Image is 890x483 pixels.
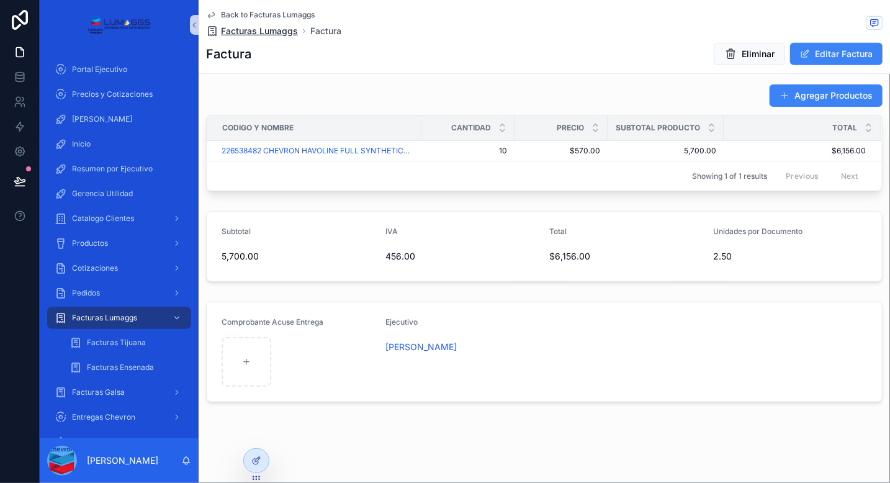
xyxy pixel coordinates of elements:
[742,48,775,60] span: Eliminar
[222,146,414,156] a: 226538482 CHEVRON HAVOLINE FULL SYNTHETICTHETIC CVT FLUID | Caja 6/.946L (1QT)
[222,250,375,263] span: 5,700.00
[206,10,315,20] a: Back to Facturas Lumaggs
[72,263,118,273] span: Cotizaciones
[221,25,298,37] span: Facturas Lumaggs
[222,123,294,133] span: Codigo y Nombre
[713,227,802,236] span: Unidades por Documento
[47,406,191,428] a: Entregas Chevron
[72,437,169,447] span: Productos Entrega Chevron
[72,412,135,422] span: Entregas Chevron
[549,250,703,263] span: $6,156.00
[72,313,137,323] span: Facturas Lumaggs
[429,146,507,156] a: 10
[47,207,191,230] a: Catalogo Clientes
[47,58,191,81] a: Portal Ejecutivo
[47,282,191,304] a: Pedidos
[451,123,491,133] span: Cantidad
[832,123,857,133] span: Total
[615,146,716,156] a: 5,700.00
[557,123,584,133] span: Precio
[714,43,785,65] button: Eliminar
[47,431,191,453] a: Productos Entrega Chevron
[72,114,132,124] span: [PERSON_NAME]
[62,356,191,379] a: Facturas Ensenada
[206,25,298,37] a: Facturas Lumaggs
[47,158,191,180] a: Resumen por Ejecutivo
[72,164,153,174] span: Resumen por Ejecutivo
[222,317,323,327] span: Comprobante Acuse Entrega
[790,43,883,65] button: Editar Factura
[206,45,251,63] h1: Factura
[385,250,539,263] span: 456.00
[72,189,133,199] span: Gerencia Utilidad
[47,381,191,404] a: Facturas Galsa
[47,83,191,106] a: Precios y Cotizaciones
[385,227,398,236] span: IVA
[40,50,199,438] div: scrollable content
[47,307,191,329] a: Facturas Lumaggs
[616,123,700,133] span: Subtotal Producto
[692,171,767,181] span: Showing 1 of 1 results
[72,214,134,223] span: Catalogo Clientes
[87,454,158,467] p: [PERSON_NAME]
[310,25,341,37] a: Factura
[770,84,883,107] button: Agregar Productos
[88,15,150,35] img: App logo
[87,363,154,372] span: Facturas Ensenada
[72,139,91,149] span: Inicio
[713,250,867,263] span: 2.50
[47,108,191,130] a: [PERSON_NAME]
[522,146,600,156] a: $570.00
[72,387,125,397] span: Facturas Galsa
[222,227,251,236] span: Subtotal
[385,341,457,353] a: [PERSON_NAME]
[221,10,315,20] span: Back to Facturas Lumaggs
[72,65,127,74] span: Portal Ejecutivo
[62,332,191,354] a: Facturas Tijuana
[72,238,108,248] span: Productos
[72,89,153,99] span: Precios y Cotizaciones
[47,232,191,255] a: Productos
[385,317,418,327] span: Ejecutivo
[87,338,146,348] span: Facturas Tijuana
[549,227,567,236] span: Total
[47,183,191,205] a: Gerencia Utilidad
[47,133,191,155] a: Inicio
[724,146,866,156] a: $6,156.00
[47,257,191,279] a: Cotizaciones
[72,288,100,298] span: Pedidos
